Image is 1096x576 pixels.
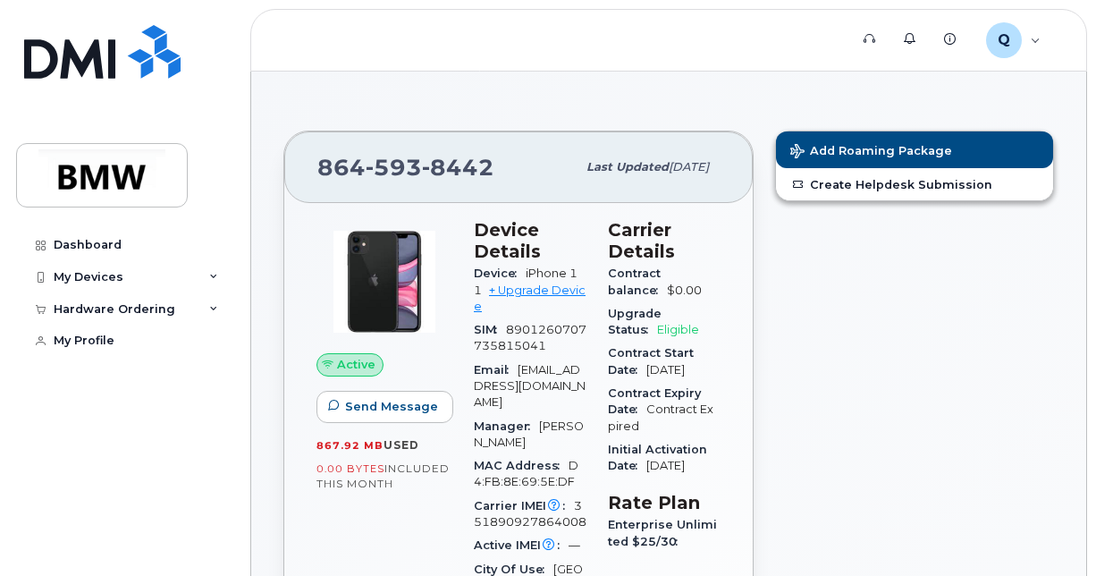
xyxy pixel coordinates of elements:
button: Add Roaming Package [776,131,1053,168]
span: Carrier IMEI [474,499,574,512]
h3: Carrier Details [608,219,721,262]
iframe: Messenger Launcher [1018,498,1083,563]
span: Send Message [345,398,438,415]
span: SIM [474,323,506,336]
span: iPhone 11 [474,267,578,296]
img: iPhone_11.jpg [331,228,438,335]
span: Manager [474,419,539,433]
span: Contract Expired [608,402,713,432]
span: Email [474,363,518,377]
a: + Upgrade Device [474,284,586,313]
span: — [569,538,580,552]
a: Create Helpdesk Submission [776,168,1053,200]
span: [EMAIL_ADDRESS][DOMAIN_NAME] [474,363,586,410]
span: MAC Address [474,459,569,472]
span: [DATE] [646,459,685,472]
span: Eligible [657,323,699,336]
span: [DATE] [669,160,709,174]
span: 864 [317,154,494,181]
span: 8442 [422,154,494,181]
button: Send Message [316,391,453,423]
span: Upgrade Status [608,307,662,336]
span: used [384,438,419,452]
span: Device [474,267,526,280]
span: Active [337,356,375,373]
span: Last updated [586,160,669,174]
span: 593 [366,154,422,181]
span: Enterprise Unlimited $25/30 [608,518,717,547]
span: Add Roaming Package [790,144,952,161]
span: [PERSON_NAME] [474,419,584,449]
span: 0.00 Bytes [316,462,384,475]
span: $0.00 [667,284,702,297]
h3: Rate Plan [608,492,721,513]
h3: Device Details [474,219,586,262]
span: Active IMEI [474,538,569,552]
span: Contract balance [608,267,667,296]
span: 867.92 MB [316,439,384,452]
span: 351890927864008 [474,499,586,529]
span: [DATE] [646,363,685,377]
span: Contract Expiry Date [608,386,701,416]
span: Contract Start Date [608,346,694,376]
span: City Of Use [474,563,553,576]
span: 8901260707735815041 [474,323,586,352]
span: Initial Activation Date [608,443,707,472]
